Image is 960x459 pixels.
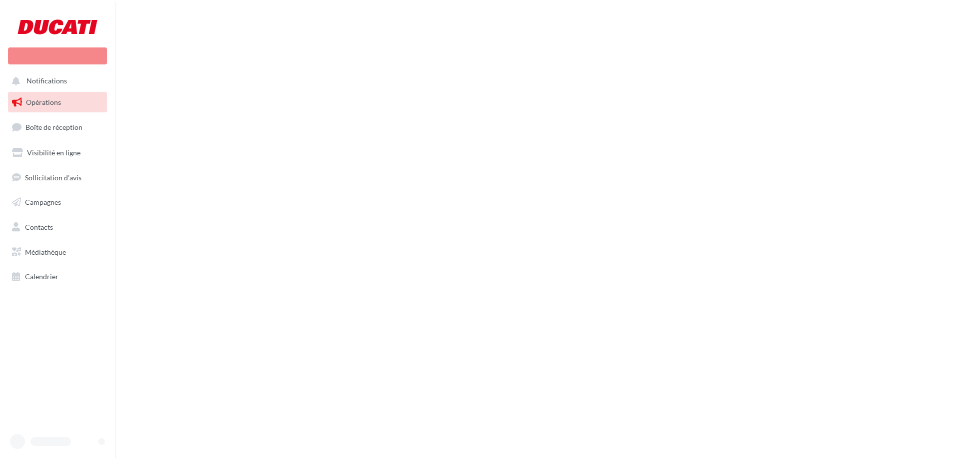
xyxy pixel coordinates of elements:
span: Campagnes [25,198,61,206]
span: Contacts [25,223,53,231]
a: Campagnes [6,192,109,213]
span: Visibilité en ligne [27,148,80,157]
span: Boîte de réception [25,123,82,131]
span: Notifications [26,77,67,85]
a: Boîte de réception [6,116,109,138]
span: Calendrier [25,272,58,281]
span: Médiathèque [25,248,66,256]
a: Visibilité en ligne [6,142,109,163]
a: Médiathèque [6,242,109,263]
a: Sollicitation d'avis [6,167,109,188]
a: Opérations [6,92,109,113]
span: Opérations [26,98,61,106]
span: Sollicitation d'avis [25,173,81,181]
div: Nouvelle campagne [8,47,107,64]
a: Contacts [6,217,109,238]
a: Calendrier [6,266,109,287]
